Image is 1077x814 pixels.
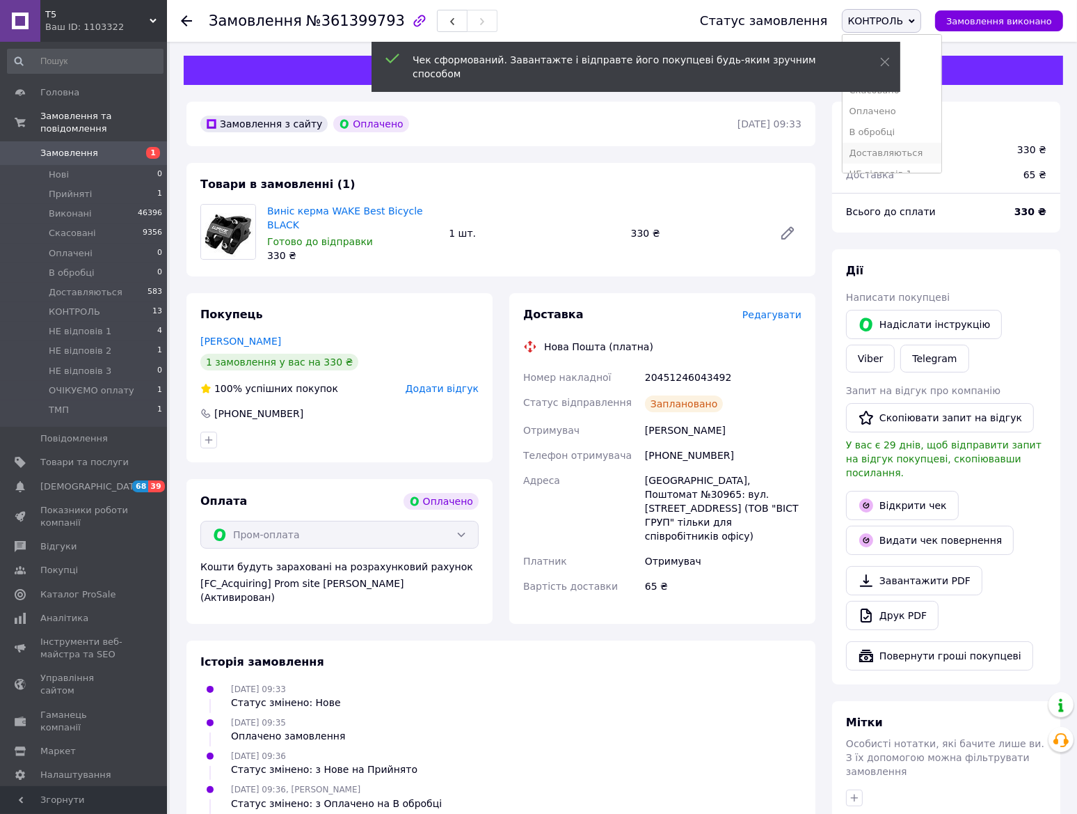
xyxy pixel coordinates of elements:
[413,53,845,81] div: Чек сформований. Завантажте і відправте його покупцеві будь-яким зручним способом
[40,636,129,661] span: Інструменти веб-майстра та SEO
[642,468,804,549] div: [GEOGRAPHIC_DATA], Поштомат №30965: вул. [STREET_ADDRESS] (ТОВ "ВІСТ ГРУП" тільки для співробітни...
[267,205,423,230] a: Виніс керма WAKE Best Bicycle BLACK
[231,729,345,743] div: Оплачено замовлення
[846,641,1033,671] button: Повернути гроші покупцеві
[523,397,632,408] span: Статус відправлення
[49,188,92,201] span: Прийняті
[157,325,162,338] span: 4
[40,480,143,493] span: [DEMOGRAPHIC_DATA]
[846,292,950,303] span: Написати покупцеві
[846,264,863,277] span: Дії
[333,116,408,132] div: Оплачено
[157,404,162,416] span: 1
[7,49,163,74] input: Пошук
[848,15,904,26] span: КОНТРОЛЬ
[49,365,111,377] span: НЕ відповів 3
[49,208,92,220] span: Виконані
[200,178,356,191] span: Товари в замовленні (1)
[40,147,98,159] span: Замовлення
[642,574,804,599] div: 65 ₴
[201,205,255,259] img: Виніс керма WAKE Best Bicycle BLACK
[846,491,959,520] a: Відкрити чек
[946,16,1052,26] span: Замовлення виконано
[267,249,438,263] div: 330 ₴
[843,143,942,164] li: Доставляються
[846,738,1044,777] span: Особисті нотатки, які бачите лише ви. З їх допомогою можна фільтрувати замовлення
[49,169,69,181] span: Нові
[209,13,302,29] span: Замовлення
[523,425,580,436] span: Отримувач
[642,549,804,574] div: Отримувач
[49,247,93,260] span: Оплачені
[132,480,148,492] span: 68
[40,672,129,697] span: Управління сайтом
[49,404,69,416] span: ТМП
[267,236,373,247] span: Готово до відправки
[846,169,894,180] span: Доставка
[700,14,828,28] div: Статус замовлення
[231,718,286,728] span: [DATE] 09:35
[40,456,129,469] span: Товари та послуги
[846,716,883,729] span: Мітки
[625,224,768,243] div: 330 ₴
[843,122,942,143] li: В обробці
[200,308,263,321] span: Покупець
[306,13,405,29] span: №361399793
[40,564,78,577] span: Покупці
[406,383,479,394] span: Додати відгук
[40,588,115,601] span: Каталог ProSale
[843,101,942,122] li: Оплачено
[737,118,801,130] time: [DATE] 09:33
[157,188,162,201] span: 1
[404,493,479,510] div: Оплачено
[157,345,162,357] span: 1
[40,110,167,135] span: Замовлення та повідомлення
[45,21,167,33] div: Ваш ID: 1103322
[49,325,111,338] span: НЕ відповів 1
[935,10,1063,31] button: Замовлення виконано
[523,475,560,486] span: Адреса
[214,383,242,394] span: 100%
[846,566,982,595] a: Завантажити PDF
[49,306,100,318] span: КОНТРОЛЬ
[846,310,1002,339] button: Надіслати інструкцію
[200,560,479,604] div: Кошти будуть зараховані на розрахунковий рахунок
[147,286,162,299] span: 583
[231,696,341,710] div: Статус змінено: Нове
[40,709,129,734] span: Гаманець компанії
[523,581,618,592] span: Вартість доставки
[231,785,360,795] span: [DATE] 09:36, [PERSON_NAME]
[49,384,134,397] span: ОЧІКУЄМО оплату
[152,306,162,318] span: 13
[138,208,162,220] span: 46396
[846,439,1042,478] span: У вас є 29 днів, щоб відправити запит на відгук покупцеві, скопіювавши посилання.
[157,365,162,377] span: 0
[157,267,162,279] span: 0
[49,267,95,279] span: В обробці
[642,365,804,390] div: 20451246043492
[846,526,1014,555] button: Видати чек повернення
[157,247,162,260] span: 0
[40,86,79,99] span: Головна
[523,372,612,383] span: Номер накладної
[1015,159,1055,190] div: 65 ₴
[40,612,88,625] span: Аналітика
[231,751,286,761] span: [DATE] 09:36
[200,336,281,347] a: [PERSON_NAME]
[40,540,77,553] span: Відгуки
[157,169,162,181] span: 0
[846,206,936,217] span: Всього до сплати
[181,14,192,28] div: Повернутися назад
[774,219,801,247] a: Редагувати
[523,556,567,567] span: Платник
[146,147,160,159] span: 1
[148,480,164,492] span: 39
[213,407,305,421] div: [PHONE_NUMBER]
[846,345,895,373] a: Viber
[49,227,96,240] span: Скасовані
[40,432,108,445] span: Повідомлення
[231,762,417,776] div: Статус змінено: з Нове на Прийнято
[742,309,801,320] span: Редагувати
[642,418,804,443] div: [PERSON_NAME]
[49,345,111,357] span: НЕ відповів 2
